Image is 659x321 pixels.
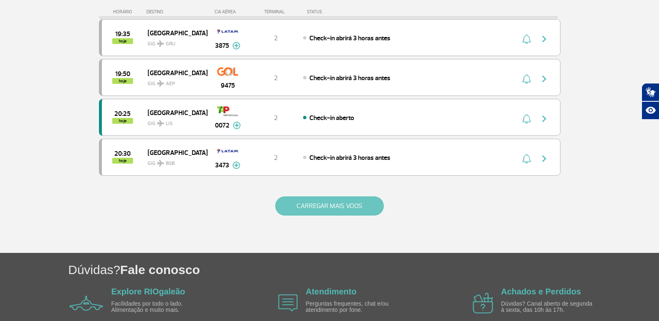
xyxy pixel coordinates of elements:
[309,34,390,42] span: Check-in abrirá 3 horas antes
[642,101,659,120] button: Abrir recursos assistivos.
[642,83,659,120] div: Plugin de acessibilidade da Hand Talk.
[501,287,581,296] a: Achados e Perdidos
[539,154,549,164] img: seta-direita-painel-voo.svg
[157,40,164,47] img: destiny_airplane.svg
[274,74,278,82] span: 2
[215,41,229,51] span: 3875
[473,293,493,314] img: airplane icon
[148,27,201,38] span: [GEOGRAPHIC_DATA]
[522,34,531,44] img: sino-painel-voo.svg
[207,9,249,15] div: CIA AÉREA
[120,263,200,277] span: Fale conosco
[112,118,133,124] span: hoje
[233,122,241,129] img: mais-info-painel-voo.svg
[148,115,201,127] span: GIG
[112,158,133,164] span: hoje
[232,162,240,169] img: mais-info-painel-voo.svg
[114,151,131,157] span: 2025-09-27 20:30:00
[115,71,130,77] span: 2025-09-27 19:50:00
[232,42,240,49] img: mais-info-painel-voo.svg
[309,74,390,82] span: Check-in abrirá 3 horas antes
[539,34,549,44] img: seta-direita-painel-voo.svg
[148,107,201,118] span: [GEOGRAPHIC_DATA]
[215,160,229,170] span: 3473
[112,78,133,84] span: hoje
[522,74,531,84] img: sino-painel-voo.svg
[68,261,659,278] h1: Dúvidas?
[148,36,201,48] span: GIG
[306,287,356,296] a: Atendimento
[166,40,175,48] span: GRU
[642,83,659,101] button: Abrir tradutor de língua de sinais.
[215,120,230,130] span: 0072
[146,9,207,15] div: DESTINO
[148,76,201,88] span: GIG
[221,81,235,91] span: 9475
[501,301,597,314] p: Dúvidas? Canal aberto de segunda à sexta, das 10h às 17h.
[69,296,103,311] img: airplane icon
[539,114,549,124] img: seta-direita-painel-voo.svg
[303,9,370,15] div: STATUS
[539,74,549,84] img: seta-direita-painel-voo.svg
[111,301,207,314] p: Facilidades por todo o lado. Alimentação e muito mais.
[166,160,175,167] span: BSB
[306,301,401,314] p: Perguntas frequentes, chat e/ou atendimento por fone.
[309,114,354,122] span: Check-in aberto
[278,294,298,311] img: airplane icon
[148,155,201,167] span: GIG
[166,80,175,88] span: AEP
[157,120,164,127] img: destiny_airplane.svg
[309,154,390,162] span: Check-in abrirá 3 horas antes
[522,114,531,124] img: sino-painel-voo.svg
[275,196,384,216] button: CARREGAR MAIS VOOS
[166,120,173,127] span: LIS
[274,154,278,162] span: 2
[249,9,303,15] div: TERMINAL
[148,147,201,158] span: [GEOGRAPHIC_DATA]
[114,111,131,117] span: 2025-09-27 20:25:00
[111,287,185,296] a: Explore RIOgaleão
[157,160,164,167] img: destiny_airplane.svg
[274,114,278,122] span: 2
[115,31,130,37] span: 2025-09-27 19:35:00
[522,154,531,164] img: sino-painel-voo.svg
[101,9,147,15] div: HORÁRIO
[157,80,164,87] img: destiny_airplane.svg
[112,38,133,44] span: hoje
[148,67,201,78] span: [GEOGRAPHIC_DATA]
[274,34,278,42] span: 2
